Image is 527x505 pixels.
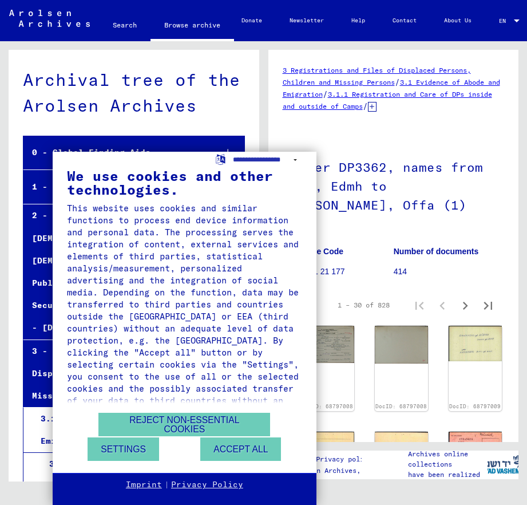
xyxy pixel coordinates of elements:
[126,479,162,491] a: Imprint
[171,479,243,491] a: Privacy Policy
[98,413,270,436] button: Reject non-essential cookies
[67,169,302,196] div: We use cookies and other technologies.
[200,437,281,461] button: Accept all
[88,437,159,461] button: Settings
[67,202,302,419] div: This website uses cookies and similar functions to process end device information and personal da...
